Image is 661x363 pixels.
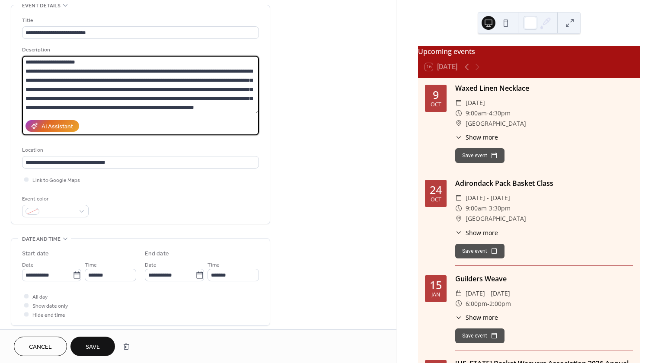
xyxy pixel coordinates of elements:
[455,299,462,309] div: ​
[85,261,97,270] span: Time
[455,213,462,224] div: ​
[32,311,65,320] span: Hide end time
[466,98,485,108] span: [DATE]
[22,249,49,258] div: Start date
[433,89,439,100] div: 9
[22,194,87,204] div: Event color
[455,178,633,188] div: Adirondack Pack Basket Class
[14,337,67,356] button: Cancel
[22,45,257,54] div: Description
[466,193,510,203] span: [DATE] - [DATE]
[466,313,498,322] span: Show more
[455,98,462,108] div: ​
[487,299,489,309] span: -
[489,203,511,213] span: 3:30pm
[32,293,48,302] span: All day
[487,203,489,213] span: -
[455,193,462,203] div: ​
[466,213,526,224] span: [GEOGRAPHIC_DATA]
[22,1,61,10] span: Event details
[466,288,510,299] span: [DATE] - [DATE]
[466,228,498,237] span: Show more
[455,118,462,129] div: ​
[208,261,220,270] span: Time
[455,148,505,163] button: Save event
[466,108,487,118] span: 9:00am
[455,313,498,322] button: ​Show more
[455,328,505,343] button: Save event
[455,244,505,258] button: Save event
[455,313,462,322] div: ​
[455,274,633,284] div: Guilders Weave
[431,197,441,203] div: Oct
[86,343,100,352] span: Save
[145,249,169,258] div: End date
[487,108,489,118] span: -
[29,343,52,352] span: Cancel
[431,102,441,108] div: Oct
[466,118,526,129] span: [GEOGRAPHIC_DATA]
[32,302,68,311] span: Show date only
[431,292,440,298] div: Jan
[26,120,79,132] button: AI Assistant
[430,185,442,195] div: 24
[430,280,442,290] div: 15
[455,133,462,142] div: ​
[455,228,498,237] button: ​Show more
[22,16,257,25] div: Title
[455,203,462,213] div: ​
[32,176,80,185] span: Link to Google Maps
[22,235,61,244] span: Date and time
[466,203,487,213] span: 9:00am
[455,108,462,118] div: ​
[145,261,156,270] span: Date
[466,133,498,142] span: Show more
[455,83,633,93] div: Waxed Linen Necklace
[455,288,462,299] div: ​
[455,133,498,142] button: ​Show more
[418,46,640,57] div: Upcoming events
[455,228,462,237] div: ​
[466,299,487,309] span: 6:00pm
[489,108,511,118] span: 4:30pm
[70,337,115,356] button: Save
[489,299,511,309] span: 2:00pm
[22,146,257,155] div: Location
[22,261,34,270] span: Date
[42,122,73,131] div: AI Assistant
